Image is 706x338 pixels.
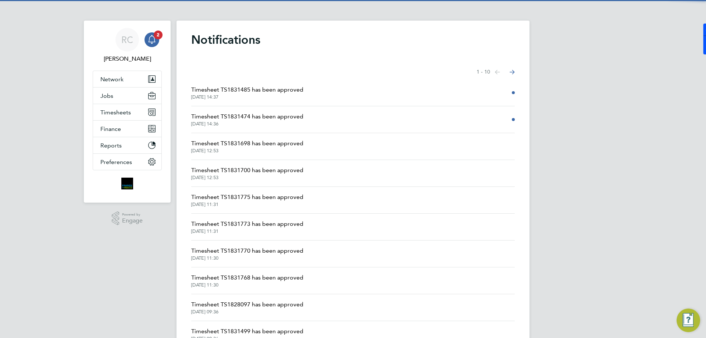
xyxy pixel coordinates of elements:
[191,193,303,202] span: Timesheet TS1831775 has been approved
[191,300,303,315] a: Timesheet TS1828097 has been approved[DATE] 09:36
[93,88,161,104] button: Jobs
[191,220,303,234] a: Timesheet TS1831773 has been approved[DATE] 11:31
[191,85,303,100] a: Timesheet TS1831485 has been approved[DATE] 14:37
[191,255,303,261] span: [DATE] 11:30
[477,68,490,76] span: 1 - 10
[191,273,303,288] a: Timesheet TS1831768 has been approved[DATE] 11:30
[112,211,143,225] a: Powered byEngage
[191,327,303,336] span: Timesheet TS1831499 has been approved
[93,137,161,153] button: Reports
[191,139,303,148] span: Timesheet TS1831698 has been approved
[145,28,159,51] a: 2
[93,154,161,170] button: Preferences
[191,228,303,234] span: [DATE] 11:31
[677,309,700,332] button: Engage Resource Center
[191,166,303,175] span: Timesheet TS1831700 has been approved
[100,159,132,166] span: Preferences
[191,273,303,282] span: Timesheet TS1831768 has been approved
[121,35,133,45] span: RC
[121,178,133,189] img: bromak-logo-retina.png
[93,178,162,189] a: Go to home page
[191,139,303,154] a: Timesheet TS1831698 has been approved[DATE] 12:53
[191,94,303,100] span: [DATE] 14:37
[100,92,113,99] span: Jobs
[100,125,121,132] span: Finance
[93,28,162,63] a: RC[PERSON_NAME]
[191,112,303,127] a: Timesheet TS1831474 has been approved[DATE] 14:36
[191,246,303,261] a: Timesheet TS1831770 has been approved[DATE] 11:30
[93,54,162,63] span: Robyn Clarke
[191,300,303,309] span: Timesheet TS1828097 has been approved
[100,109,131,116] span: Timesheets
[191,175,303,181] span: [DATE] 12:53
[100,142,122,149] span: Reports
[191,112,303,121] span: Timesheet TS1831474 has been approved
[191,246,303,255] span: Timesheet TS1831770 has been approved
[191,193,303,207] a: Timesheet TS1831775 has been approved[DATE] 11:31
[122,218,143,224] span: Engage
[191,32,515,47] h1: Notifications
[122,211,143,218] span: Powered by
[191,202,303,207] span: [DATE] 11:31
[154,31,163,39] span: 2
[93,121,161,137] button: Finance
[191,85,303,94] span: Timesheet TS1831485 has been approved
[93,71,161,87] button: Network
[191,309,303,315] span: [DATE] 09:36
[93,104,161,120] button: Timesheets
[191,282,303,288] span: [DATE] 11:30
[100,76,124,83] span: Network
[84,21,171,203] nav: Main navigation
[191,166,303,181] a: Timesheet TS1831700 has been approved[DATE] 12:53
[477,65,515,79] nav: Select page of notifications list
[191,148,303,154] span: [DATE] 12:53
[191,220,303,228] span: Timesheet TS1831773 has been approved
[191,121,303,127] span: [DATE] 14:36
